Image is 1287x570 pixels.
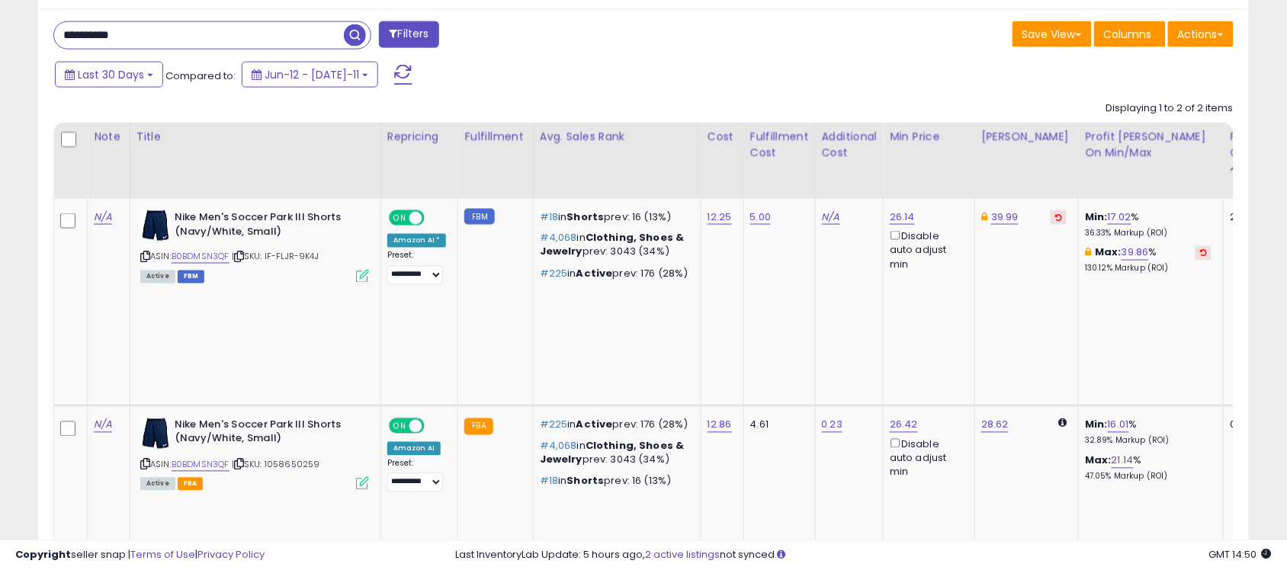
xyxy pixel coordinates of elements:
div: % [1085,210,1212,239]
span: All listings currently available for purchase on Amazon [140,271,175,283]
span: FBM [178,271,205,283]
div: 4.61 [750,418,804,432]
div: Min Price [890,129,968,145]
span: 2025-08-11 14:50 GMT [1209,547,1272,562]
small: FBA [464,418,493,435]
a: 16.01 [1108,418,1129,433]
strong: Copyright [15,547,71,562]
div: Additional Cost [822,129,878,161]
span: Columns [1104,27,1152,42]
a: B0BDMSN3QF [172,251,229,264]
span: ON [390,212,409,225]
span: OFF [422,419,447,432]
p: 130.12% Markup (ROI) [1085,264,1212,274]
th: The percentage added to the cost of goods (COGS) that forms the calculator for Min & Max prices. [1079,123,1224,199]
a: N/A [94,210,112,225]
span: FBA [178,478,204,491]
div: Last InventoryLab Update: 5 hours ago, not synced. [455,548,1272,562]
a: 39.99 [991,210,1019,225]
small: FBM [464,209,494,225]
div: Repricing [387,129,452,145]
b: Nike Men's Soccer Park III Shorts (Navy/White, Small) [175,418,360,450]
span: #4,068 [540,231,577,245]
div: ASIN: [140,418,369,489]
img: 314XHihVOKL._SL40_.jpg [140,418,171,449]
div: Disable auto adjust min [890,228,963,272]
div: % [1085,418,1212,447]
span: Clothing, Shoes & Jewelry [540,231,685,259]
p: in prev: 3043 (34%) [540,440,689,467]
span: Jun-12 - [DATE]-11 [265,67,359,82]
span: #18 [540,210,558,224]
a: 17.02 [1108,210,1131,225]
span: Active [576,418,613,432]
a: 39.86 [1122,245,1149,261]
b: Min: [1085,210,1108,224]
div: Fulfillable Quantity [1230,129,1282,161]
b: Nike Men's Soccer Park III Shorts (Navy/White, Small) [175,210,360,242]
a: 12.86 [708,418,732,433]
p: 32.89% Markup (ROI) [1085,436,1212,447]
span: ON [390,419,409,432]
a: 12.25 [708,210,732,225]
div: Preset: [387,251,447,285]
div: Title [136,129,374,145]
button: Last 30 Days [55,62,163,88]
span: #4,068 [540,439,577,453]
button: Actions [1168,21,1234,47]
a: 21.14 [1112,453,1134,469]
p: in prev: 3043 (34%) [540,232,689,259]
div: Profit [PERSON_NAME] on Min/Max [1085,129,1217,161]
div: Amazon AI [387,442,441,456]
a: Privacy Policy [197,547,265,562]
p: 47.05% Markup (ROI) [1085,472,1212,482]
span: Active [576,267,613,281]
img: 314XHihVOKL._SL40_.jpg [140,210,171,241]
span: All listings currently available for purchase on Amazon [140,478,175,491]
span: #225 [540,418,568,432]
a: 26.42 [890,418,918,433]
p: 36.33% Markup (ROI) [1085,228,1212,239]
div: Amazon AI * [387,234,447,248]
div: Fulfillment Cost [750,129,809,161]
b: Min: [1085,418,1108,432]
a: 26.14 [890,210,915,225]
div: Disable auto adjust min [890,436,963,480]
div: Note [94,129,124,145]
span: | SKU: IF-FLJR-9K4J [232,251,319,263]
a: N/A [94,418,112,433]
div: Preset: [387,459,447,493]
a: 0.23 [822,418,843,433]
span: Shorts [567,474,605,488]
div: Avg. Sales Rank [540,129,695,145]
div: seller snap | | [15,548,265,562]
b: Max: [1095,245,1122,260]
span: #225 [540,267,568,281]
a: B0BDMSN3QF [172,459,229,472]
span: Last 30 Days [78,67,144,82]
button: Columns [1094,21,1166,47]
a: 28.62 [981,418,1009,433]
span: | SKU: 1058650259 [232,459,320,471]
button: Jun-12 - [DATE]-11 [242,62,378,88]
b: Max: [1085,453,1112,468]
div: % [1085,246,1212,274]
a: 2 active listings [646,547,721,562]
div: Displaying 1 to 2 of 2 items [1106,101,1234,116]
p: in prev: 16 (13%) [540,210,689,224]
div: 21 [1230,210,1277,224]
button: Save View [1013,21,1092,47]
p: in prev: 176 (28%) [540,267,689,281]
div: Cost [708,129,737,145]
span: Compared to: [165,69,236,83]
a: N/A [822,210,840,225]
p: in prev: 176 (28%) [540,418,689,432]
span: #18 [540,474,558,488]
div: Fulfillment [464,129,526,145]
div: ASIN: [140,210,369,281]
div: 0 [1230,418,1277,432]
span: Clothing, Shoes & Jewelry [540,439,685,467]
div: [PERSON_NAME] [981,129,1072,145]
p: in prev: 16 (13%) [540,475,689,488]
a: 5.00 [750,210,772,225]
